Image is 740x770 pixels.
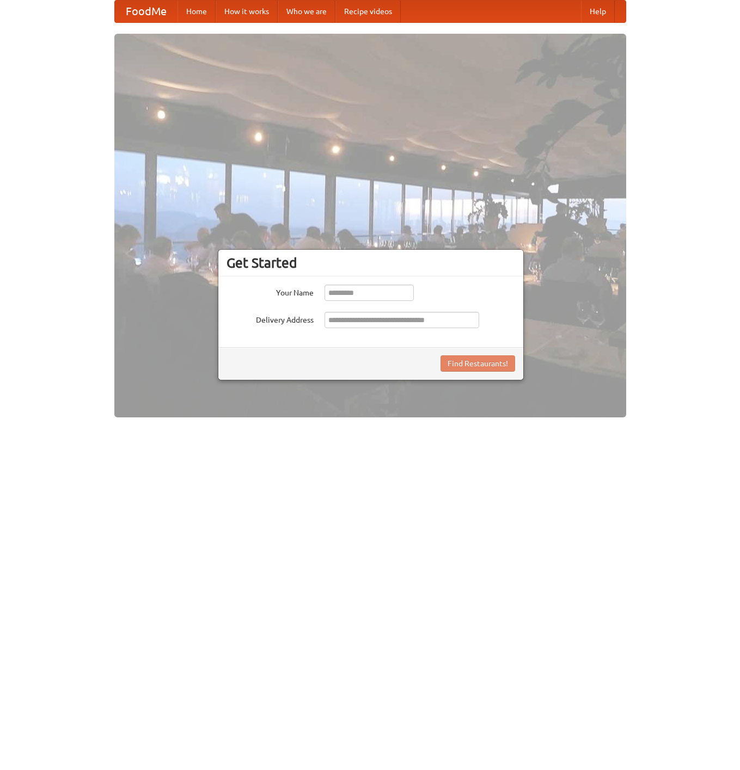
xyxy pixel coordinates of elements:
[178,1,216,22] a: Home
[441,355,515,372] button: Find Restaurants!
[581,1,615,22] a: Help
[227,285,314,298] label: Your Name
[216,1,278,22] a: How it works
[227,312,314,325] label: Delivery Address
[115,1,178,22] a: FoodMe
[278,1,335,22] a: Who we are
[335,1,401,22] a: Recipe videos
[227,255,515,271] h3: Get Started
